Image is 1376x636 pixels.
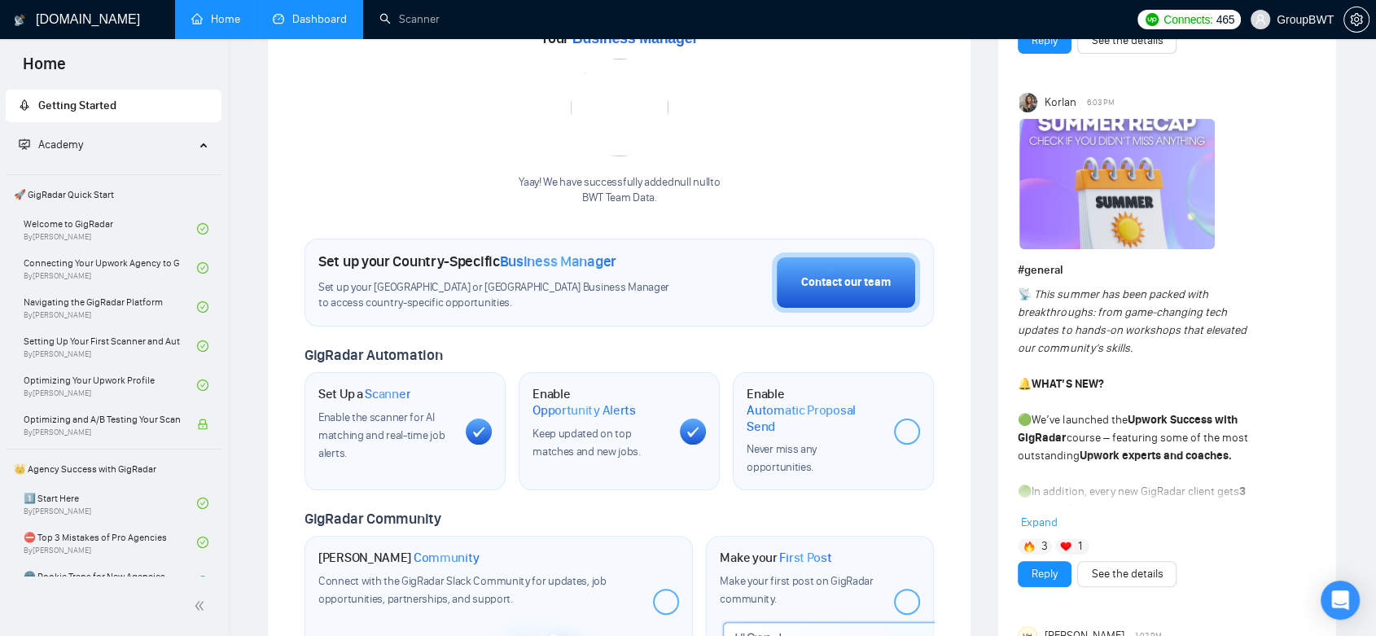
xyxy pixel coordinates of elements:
[24,411,180,428] span: Optimizing and A/B Testing Your Scanner for Better Results
[747,442,817,474] span: Never miss any opportunities.
[1032,32,1058,50] a: Reply
[1041,538,1048,555] span: 3
[24,428,180,437] span: By [PERSON_NAME]
[1018,377,1032,391] span: 🔔
[1018,28,1071,54] button: Reply
[24,328,197,364] a: Setting Up Your First Scanner and Auto-BidderBy[PERSON_NAME]
[772,252,920,313] button: Contact our team
[1078,538,1082,555] span: 1
[19,99,30,111] span: rocket
[197,379,208,391] span: check-circle
[1091,32,1163,50] a: See the details
[1032,377,1103,391] strong: WHAT’S NEW?
[1018,413,1237,445] strong: Upwork Success with GigRadar
[6,90,221,122] li: Getting Started
[197,262,208,274] span: check-circle
[38,138,83,151] span: Academy
[1077,561,1177,587] button: See the details
[365,386,410,402] span: Scanner
[801,274,891,292] div: Contact our team
[1021,515,1058,529] span: Expand
[318,550,480,566] h1: [PERSON_NAME]
[24,289,197,325] a: Navigating the GigRadar PlatformBy[PERSON_NAME]
[318,280,680,311] span: Set up your [GEOGRAPHIC_DATA] or [GEOGRAPHIC_DATA] Business Manager to access country-specific op...
[532,402,636,419] span: Opportunity Alerts
[1163,11,1212,29] span: Connects:
[747,386,881,434] h1: Enable
[318,410,445,460] span: Enable the scanner for AI matching and real-time job alerts.
[38,99,116,112] span: Getting Started
[24,211,197,247] a: Welcome to GigRadarBy[PERSON_NAME]
[1255,14,1266,25] span: user
[24,250,197,286] a: Connecting Your Upwork Agency to GigRadarBy[PERSON_NAME]
[1018,261,1317,279] h1: # general
[1018,485,1032,498] span: 🟢
[197,301,208,313] span: check-circle
[24,524,197,560] a: ⛔ Top 3 Mistakes of Pro AgenciesBy[PERSON_NAME]
[572,30,698,46] span: Business Manager
[24,564,197,599] a: 🌚 Rookie Traps for New Agencies
[532,386,667,418] h1: Enable
[779,550,831,566] span: First Post
[500,252,616,270] span: Business Manager
[7,178,220,211] span: 🚀 GigRadar Quick Start
[1343,13,1369,26] a: setting
[532,427,641,458] span: Keep updated on top matches and new jobs.
[197,498,208,509] span: check-circle
[720,574,873,606] span: Make your first post on GigRadar community.
[318,574,607,606] span: Connect with the GigRadar Slack Community for updates, job opportunities, partnerships, and support.
[1321,581,1360,620] div: Open Intercom Messenger
[379,12,440,26] a: searchScanner
[1018,561,1071,587] button: Reply
[1343,7,1369,33] button: setting
[197,537,208,548] span: check-circle
[24,485,197,521] a: 1️⃣ Start HereBy[PERSON_NAME]
[1079,449,1231,463] strong: Upwork experts and coaches.
[1019,119,1215,249] img: F09CV3P1UE7-Summer%20recap.png
[720,550,831,566] h1: Make your
[19,138,30,150] span: fund-projection-screen
[1019,93,1039,112] img: Korlan
[318,252,616,270] h1: Set up your Country-Specific
[1018,287,1246,355] em: This summer has been packed with breakthroughs: from game-changing tech updates to hands-on works...
[318,386,410,402] h1: Set Up a
[7,453,220,485] span: 👑 Agency Success with GigRadar
[1216,11,1234,29] span: 465
[1091,565,1163,583] a: See the details
[1077,28,1177,54] button: See the details
[10,52,79,86] span: Home
[747,402,881,434] span: Automatic Proposal Send
[1018,413,1032,427] span: 🟢
[1023,541,1035,552] img: 🔥
[197,223,208,235] span: check-circle
[541,29,698,47] span: Your
[1018,287,1032,301] span: 📡
[19,138,83,151] span: Academy
[305,510,441,528] span: GigRadar Community
[571,59,668,156] img: error
[1032,565,1058,583] a: Reply
[24,367,197,403] a: Optimizing Your Upwork ProfileBy[PERSON_NAME]
[194,598,210,614] span: double-left
[197,576,208,587] span: check-circle
[1087,95,1115,110] span: 6:03 PM
[519,175,720,206] div: Yaay! We have successfully added null null to
[197,419,208,430] span: lock
[197,340,208,352] span: check-circle
[1146,13,1159,26] img: upwork-logo.png
[191,12,240,26] a: homeHome
[414,550,480,566] span: Community
[14,7,25,33] img: logo
[519,191,720,206] p: BWT Team Data .
[1045,94,1076,112] span: Korlan
[305,346,442,364] span: GigRadar Automation
[1060,541,1071,552] img: ❤️
[273,12,347,26] a: dashboardDashboard
[1344,13,1369,26] span: setting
